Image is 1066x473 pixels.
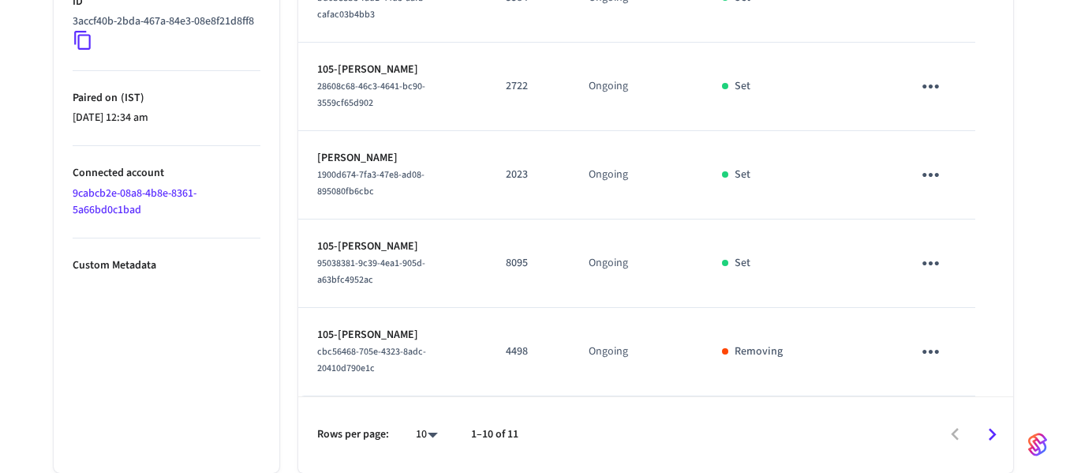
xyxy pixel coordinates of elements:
p: 3accf40b-2bda-467a-84e3-08e8f21d8ff8 [73,13,254,30]
p: Set [735,78,750,95]
p: 4498 [506,343,551,360]
img: SeamLogoGradient.69752ec5.svg [1028,432,1047,457]
div: 10 [408,423,446,446]
p: 8095 [506,255,551,272]
p: 105-[PERSON_NAME] [317,238,468,255]
p: Paired on [73,90,260,107]
p: 2023 [506,167,551,183]
span: 28608c68-46c3-4641-bc90-3559cf65d902 [317,80,425,110]
p: 105-[PERSON_NAME] [317,62,468,78]
p: Set [735,255,750,272]
span: ( IST ) [118,90,144,106]
p: Set [735,167,750,183]
button: Go to next page [974,416,1011,453]
td: Ongoing [570,308,704,396]
p: Rows per page: [317,426,389,443]
p: 1–10 of 11 [471,426,518,443]
span: 95038381-9c39-4ea1-905d-a63bfc4952ac [317,257,425,287]
p: 2722 [506,78,551,95]
span: 1900d674-7fa3-47e8-ad08-895080fb6cbc [317,168,425,198]
p: Custom Metadata [73,257,260,274]
td: Ongoing [570,131,704,220]
p: [PERSON_NAME] [317,150,468,167]
p: 105-[PERSON_NAME] [317,327,468,343]
td: Ongoing [570,220,704,308]
span: cbc56468-705e-4323-8adc-20410d790e1c [317,345,426,375]
td: Ongoing [570,43,704,131]
p: [DATE] 12:34 am [73,110,260,126]
p: Connected account [73,165,260,182]
a: 9cabcb2e-08a8-4b8e-8361-5a66bd0c1bad [73,186,196,218]
p: Removing [735,343,783,360]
